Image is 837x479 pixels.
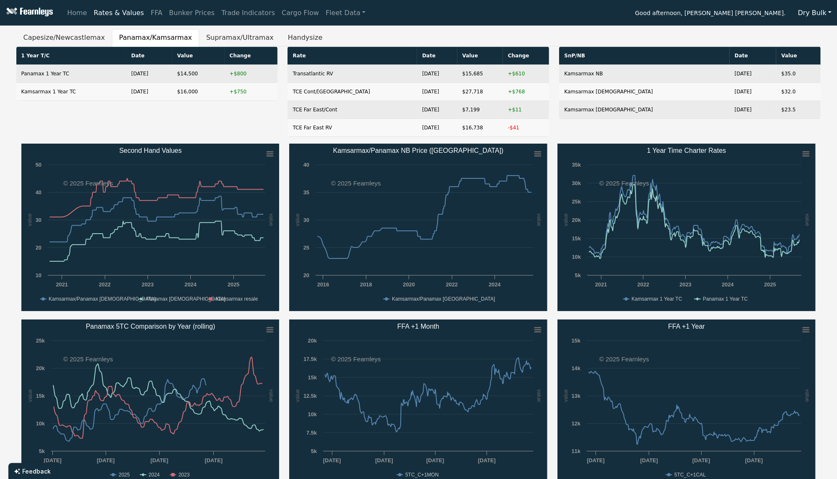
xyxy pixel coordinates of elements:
text: value [268,214,275,227]
text: 11k [572,448,581,454]
text: value [536,214,542,227]
text: [DATE] [478,457,496,464]
text: 20k [572,217,581,223]
a: FFA [148,5,166,21]
text: 15k [572,337,581,344]
text: Kamsarmax/Panamax [DEMOGRAPHIC_DATA] [49,296,156,302]
a: Bunker Prices [166,5,218,21]
text: [DATE] [205,457,222,464]
text: 20k [308,337,317,344]
button: Panamax/Kamsarmax [112,29,199,46]
th: Date [417,47,457,65]
td: Transatlantic RV [288,65,417,83]
text: 25k [572,198,581,205]
a: Rates & Values [91,5,148,21]
td: [DATE] [417,65,457,83]
text: [DATE] [587,457,605,464]
text: 2021 [56,281,67,288]
text: 10k [572,254,581,260]
text: [DATE] [745,457,763,464]
td: Kamsarmax 1 Year TC [16,83,127,101]
text: value [26,214,32,227]
text: 2025 [119,472,130,478]
td: Kamsarmax [DEMOGRAPHIC_DATA] [559,83,729,101]
text: Panamax [DEMOGRAPHIC_DATA] [146,296,225,302]
th: Value [172,47,225,65]
td: +$11 [503,101,549,119]
text: Panamax 1 Year TC [703,296,748,302]
td: +$800 [225,65,278,83]
text: 2025 [228,281,239,288]
th: Rate [288,47,417,65]
text: 10 [35,272,41,278]
text: 40 [35,189,41,196]
img: Fearnleys Logo [4,8,53,18]
td: $27,718 [457,83,503,101]
text: 2024 [722,281,734,288]
text: value [536,389,542,402]
span: Good afternoon, [PERSON_NAME] [PERSON_NAME]. [635,7,785,21]
text: [DATE] [97,457,114,464]
a: Trade Indicators [218,5,278,21]
text: value [26,389,33,402]
text: [DATE] [640,457,658,464]
text: Panamax 5TC Comparison by Year (rolling) [86,323,215,330]
td: [DATE] [730,101,776,119]
td: [DATE] [730,83,776,101]
text: Kamsarmax 1 Year TC [632,296,682,302]
text: 2024 [148,472,160,478]
svg: 1 Year Time Charter Rates [557,144,816,311]
a: Fleet Data [322,5,369,21]
td: $7,199 [457,101,503,119]
text: [DATE] [150,457,168,464]
button: Supramax/Ultramax [199,29,281,46]
text: 2024 [489,281,501,288]
text: [DATE] [693,457,710,464]
text: 10k [308,411,317,417]
text: 2022 [637,281,649,288]
text: 25k [36,337,45,344]
th: SnP/NB [559,47,729,65]
text: value [294,214,301,227]
text: 30 [35,217,41,223]
text: value [804,389,811,402]
text: 1 Year Time Charter Rates [647,147,726,154]
button: Handysize [281,29,330,46]
text: 15k [36,393,45,399]
text: 40 [303,162,309,168]
text: FFA +1 Month [397,323,439,330]
th: Value [776,47,821,65]
th: 1 Year T/C [16,47,127,65]
text: value [563,389,569,402]
svg: Kamsarmax/Panamax NB Price (China) [289,144,547,311]
a: Cargo Flow [278,5,322,21]
td: $23.5 [776,101,821,119]
text: 50 [35,162,41,168]
text: 25 [303,245,309,251]
td: [DATE] [126,83,172,101]
text: 5TC_C+1CAL [674,472,706,478]
text: 2022 [98,281,110,288]
text: Second Hand Values [119,147,181,154]
td: +$610 [503,65,549,83]
text: 14k [572,365,581,371]
td: +$750 [225,83,278,101]
text: © 2025 Fearnleys [331,355,381,363]
td: TCE Cont/[GEOGRAPHIC_DATA] [288,83,417,101]
text: 15k [308,374,317,381]
text: 12k [572,420,581,427]
text: 2024 [184,281,197,288]
text: 13k [572,393,581,399]
text: 5k [575,272,581,278]
text: © 2025 Fearnleys [331,180,381,187]
text: 5TC_C+1MON [405,472,439,478]
text: 2023 [142,281,153,288]
td: [DATE] [126,65,172,83]
td: $16,738 [457,119,503,137]
td: $35.0 [776,65,821,83]
text: 20 [35,245,41,251]
text: 15k [572,235,581,242]
text: 5k [39,448,45,454]
text: 2020 [403,281,415,288]
th: Date [730,47,776,65]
